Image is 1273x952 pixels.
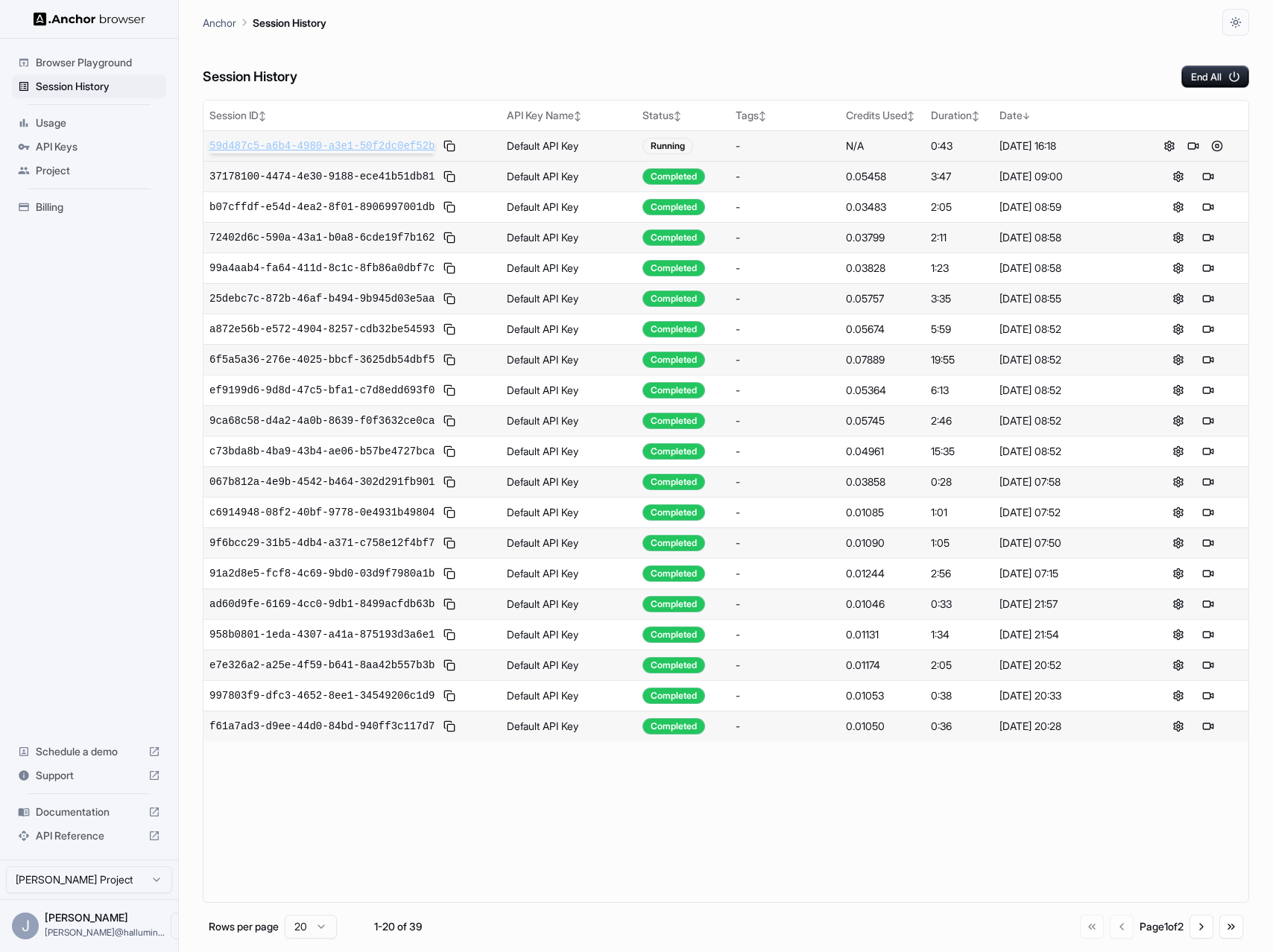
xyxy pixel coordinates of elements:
[501,497,636,527] td: Default API Key
[501,130,636,161] td: Default API Key
[501,711,636,741] td: Default API Key
[931,200,988,215] div: 2:05
[642,229,705,246] div: Completed
[999,108,1132,123] div: Date
[1023,110,1030,121] span: ↓
[999,566,1132,581] div: [DATE] 07:15
[999,475,1132,489] div: [DATE] 07:58
[999,719,1132,734] div: [DATE] 20:28
[846,383,919,398] div: 0.05364
[203,14,326,31] nav: breadcrumb
[642,657,705,673] div: Completed
[846,444,919,459] div: 0.04961
[736,444,834,459] div: -
[736,688,834,703] div: -
[642,108,724,123] div: Status
[209,261,435,276] span: 99a4aab4-fa64-411d-8c1c-8fb86a0dbf7c
[574,110,581,121] span: ↕
[209,200,435,215] span: b07cffdf-e54d-4ea2-8f01-8906997001db
[846,322,919,337] div: 0.05674
[501,314,636,344] td: Default API Key
[846,719,919,734] div: 0.01050
[846,230,919,245] div: 0.03799
[999,627,1132,642] div: [DATE] 21:54
[674,110,681,121] span: ↕
[931,475,988,489] div: 0:28
[736,566,834,581] div: -
[736,475,834,489] div: -
[736,139,834,153] div: -
[12,195,166,219] div: Billing
[931,139,988,153] div: 0:43
[259,110,266,121] span: ↕
[931,383,988,398] div: 6:13
[642,321,705,337] div: Completed
[931,627,988,642] div: 1:34
[846,413,919,428] div: 0.05745
[209,505,435,520] span: c6914948-08f2-40bf-9778-0e4931b49804
[846,291,919,306] div: 0.05757
[209,291,435,306] span: 25debc7c-872b-46af-b494-9b945d03e5aa
[999,169,1132,184] div: [DATE] 09:00
[209,383,435,398] span: ef9199d6-9d8d-47c5-bfa1-c7d8edd693f0
[736,352,834,367] div: -
[736,719,834,734] div: -
[642,443,705,460] div: Completed
[736,291,834,306] div: -
[736,597,834,612] div: -
[36,805,142,819] span: Documentation
[45,927,165,938] span: jerry@halluminate.ai
[12,135,166,159] div: API Keys
[642,504,705,521] div: Completed
[12,111,166,135] div: Usage
[999,291,1132,306] div: [DATE] 08:55
[931,719,988,734] div: 0:36
[501,527,636,558] td: Default API Key
[501,405,636,436] td: Default API Key
[209,919,279,934] p: Rows per page
[931,413,988,428] div: 2:46
[846,169,919,184] div: 0.05458
[736,413,834,428] div: -
[642,382,705,399] div: Completed
[171,913,198,939] button: Open menu
[36,744,142,759] span: Schedule a demo
[209,566,435,581] span: 91a2d8e5-fcf8-4c69-9bd0-03d9f7980a1b
[736,261,834,276] div: -
[507,108,631,123] div: API Key Name
[209,413,435,428] span: 9ca68c58-d4a2-4a0b-8639-f0f3632ce0ca
[846,627,919,642] div: 0.01131
[501,558,636,588] td: Default API Key
[642,168,705,185] div: Completed
[12,800,166,824] div: Documentation
[642,260,705,276] div: Completed
[12,824,166,848] div: API Reference
[931,230,988,245] div: 2:11
[12,51,166,74] div: Browser Playground
[209,597,435,612] span: ad60d9fe-6169-4cc0-9db1-8499acfdb63b
[999,139,1132,153] div: [DATE] 16:18
[501,344,636,375] td: Default API Key
[34,12,145,26] img: Anchor Logo
[736,627,834,642] div: -
[501,375,636,405] td: Default API Key
[931,261,988,276] div: 1:23
[209,322,435,337] span: a872e56b-e572-4904-8257-cdb32be54593
[501,161,636,191] td: Default API Key
[12,913,39,939] div: J
[501,466,636,497] td: Default API Key
[931,322,988,337] div: 5:59
[209,536,435,550] span: 9f6bcc29-31b5-4db4-a371-c758e12f4bf7
[36,768,142,783] span: Support
[36,200,160,215] span: Billing
[642,352,705,368] div: Completed
[999,261,1132,276] div: [DATE] 08:58
[999,200,1132,215] div: [DATE] 08:59
[736,505,834,520] div: -
[501,619,636,650] td: Default API Key
[931,291,988,306] div: 3:35
[736,230,834,245] div: -
[253,15,326,31] p: Session History
[999,230,1132,245] div: [DATE] 08:58
[999,505,1132,520] div: [DATE] 07:52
